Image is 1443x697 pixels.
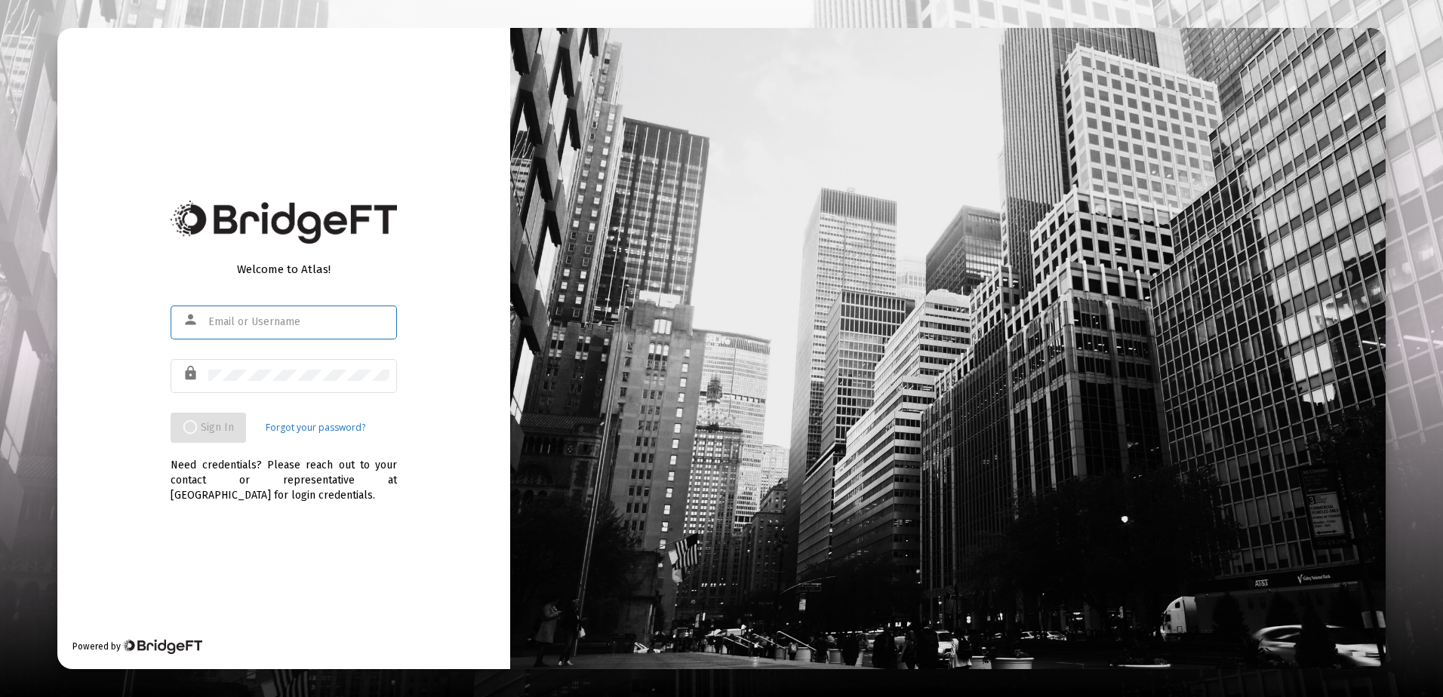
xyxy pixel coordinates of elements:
img: Bridge Financial Technology Logo [171,201,397,244]
img: Bridge Financial Technology Logo [122,639,202,654]
span: Sign In [183,421,234,434]
mat-icon: person [183,311,201,329]
a: Forgot your password? [266,420,365,435]
input: Email or Username [208,316,389,328]
div: Welcome to Atlas! [171,262,397,277]
div: Need credentials? Please reach out to your contact or representative at [GEOGRAPHIC_DATA] for log... [171,443,397,503]
div: Powered by [72,639,202,654]
mat-icon: lock [183,364,201,382]
button: Sign In [171,413,246,443]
